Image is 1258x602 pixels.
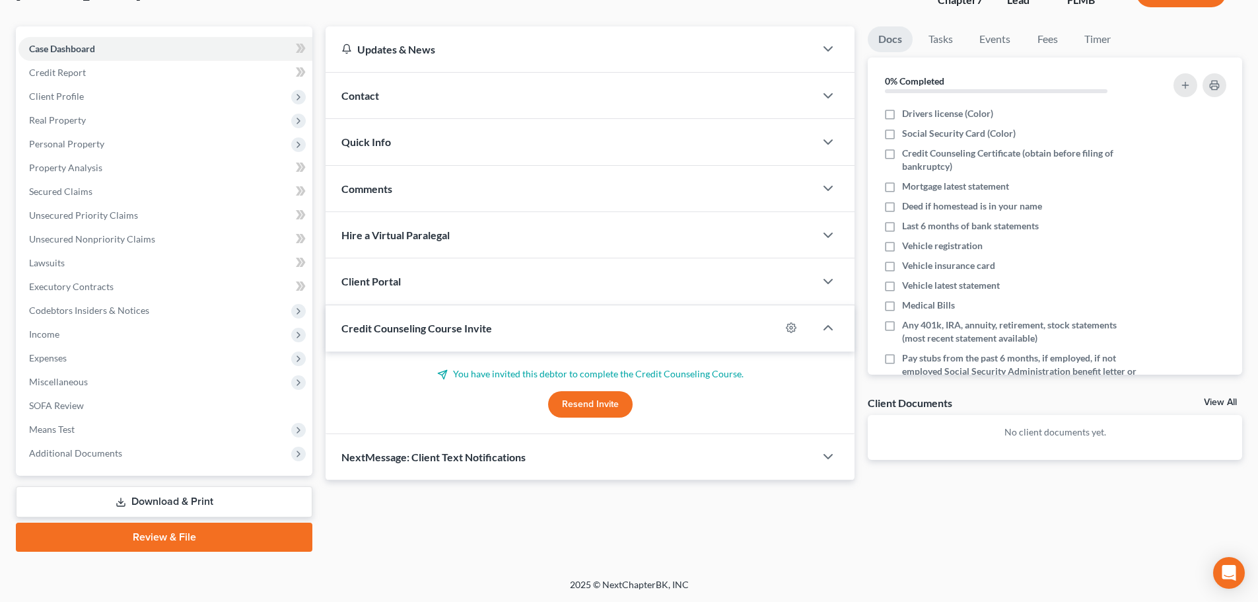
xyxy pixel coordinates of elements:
span: Pay stubs from the past 6 months, if employed, if not employed Social Security Administration ben... [902,352,1137,391]
span: Client Portal [341,275,401,287]
a: Events [969,26,1021,52]
a: Executory Contracts [18,275,312,299]
p: You have invited this debtor to complete the Credit Counseling Course. [341,367,839,381]
a: View All [1204,398,1237,407]
span: Deed if homestead is in your name [902,200,1042,213]
span: Expenses [29,352,67,363]
div: Open Intercom Messenger [1213,557,1245,589]
span: Vehicle latest statement [902,279,1000,292]
span: Vehicle insurance card [902,259,995,272]
a: Lawsuits [18,251,312,275]
a: SOFA Review [18,394,312,418]
span: Secured Claims [29,186,92,197]
span: Contact [341,89,379,102]
span: Quick Info [341,135,391,148]
span: Hire a Virtual Paralegal [341,229,450,241]
span: Social Security Card (Color) [902,127,1016,140]
span: Any 401k, IRA, annuity, retirement, stock statements (most recent statement available) [902,319,1137,345]
a: Credit Report [18,61,312,85]
div: Updates & News [341,42,799,56]
div: Client Documents [868,396,952,410]
span: Credit Counseling Course Invite [341,322,492,334]
span: Miscellaneous [29,376,88,387]
span: NextMessage: Client Text Notifications [341,451,526,463]
div: 2025 © NextChapterBK, INC [253,578,1006,602]
span: Case Dashboard [29,43,95,54]
a: Case Dashboard [18,37,312,61]
p: No client documents yet. [878,426,1232,439]
span: Codebtors Insiders & Notices [29,305,149,316]
a: Fees [1026,26,1068,52]
span: Income [29,328,59,340]
span: Medical Bills [902,299,955,312]
span: Comments [341,182,392,195]
a: Download & Print [16,486,312,517]
a: Secured Claims [18,180,312,204]
span: Means Test [29,424,75,435]
span: Client Profile [29,91,84,102]
a: Unsecured Priority Claims [18,204,312,227]
a: Review & File [16,523,312,552]
a: Docs [868,26,913,52]
span: Additional Documents [29,447,122,459]
a: Timer [1074,26,1121,52]
button: Resend Invite [548,391,633,418]
a: Tasks [918,26,963,52]
span: Mortgage latest statement [902,180,1009,193]
span: Personal Property [29,138,104,149]
a: Unsecured Nonpriority Claims [18,227,312,251]
span: Executory Contracts [29,281,114,292]
strong: 0% Completed [885,75,944,87]
span: Unsecured Priority Claims [29,209,138,221]
span: Property Analysis [29,162,102,173]
span: Drivers license (Color) [902,107,993,120]
span: Real Property [29,114,86,126]
span: SOFA Review [29,400,84,411]
span: Last 6 months of bank statements [902,219,1039,233]
a: Property Analysis [18,156,312,180]
span: Credit Report [29,67,86,78]
span: Unsecured Nonpriority Claims [29,233,155,245]
span: Vehicle registration [902,239,983,252]
span: Credit Counseling Certificate (obtain before filing of bankruptcy) [902,147,1137,173]
span: Lawsuits [29,257,65,268]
